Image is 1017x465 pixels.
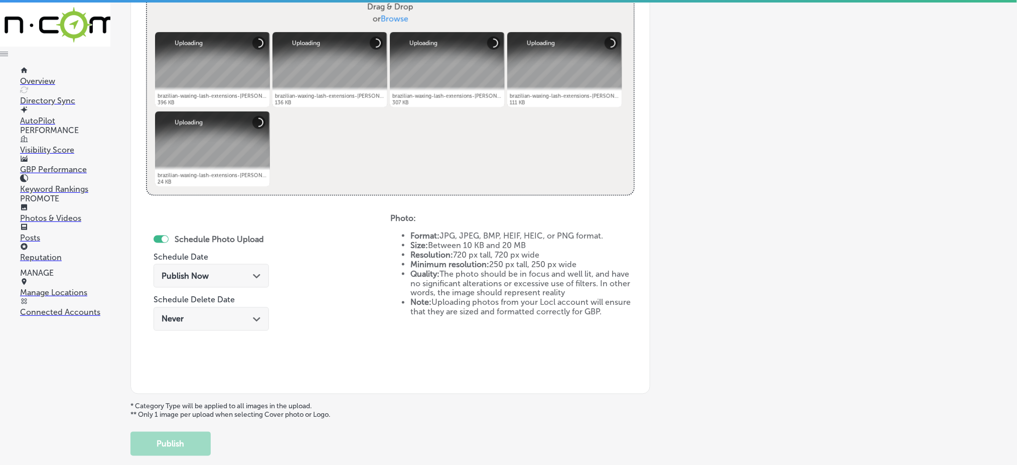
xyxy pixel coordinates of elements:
[20,155,110,174] a: GBP Performance
[20,204,110,223] a: Photos & Videos
[410,298,635,317] li: Uploading photos from your Locl account will ensure that they are sized and formatted correctly f...
[410,260,489,269] strong: Minimum resolution:
[410,250,635,260] li: 720 px tall, 720 px wide
[410,298,431,307] strong: Note:
[20,233,110,243] p: Posts
[20,243,110,262] a: Reputation
[410,250,453,260] strong: Resolution:
[20,175,110,194] a: Keyword Rankings
[20,136,110,155] a: Visibility Score
[410,231,635,241] li: JPG, JPEG, BMP, HEIF, HEIC, or PNG format.
[20,184,110,194] p: Keyword Rankings
[20,106,110,126] a: AutoPilot
[20,76,110,86] p: Overview
[20,268,110,278] p: MANAGE
[20,288,110,297] p: Manage Locations
[154,252,208,262] label: Schedule Date
[20,298,110,317] a: Connected Accounts
[130,432,211,456] button: Publish
[20,96,110,105] p: Directory Sync
[20,278,110,297] a: Manage Locations
[130,402,997,419] p: * Category Type will be applied to all images in the upload. ** Only 1 image per upload when sele...
[175,235,264,244] label: Schedule Photo Upload
[20,194,110,203] p: PROMOTE
[20,126,110,135] p: PERFORMANCE
[20,86,110,105] a: Directory Sync
[162,314,184,324] span: Never
[162,271,209,281] span: Publish Now
[20,145,110,155] p: Visibility Score
[381,14,408,24] span: Browse
[410,241,428,250] strong: Size:
[154,295,235,305] label: Schedule Delete Date
[410,260,635,269] li: 250 px tall, 250 px wide
[20,213,110,223] p: Photos & Videos
[20,253,110,262] p: Reputation
[410,231,440,241] strong: Format:
[20,165,110,174] p: GBP Performance
[20,223,110,243] a: Posts
[20,67,110,86] a: Overview
[20,307,110,317] p: Connected Accounts
[410,241,635,250] li: Between 10 KB and 20 MB
[410,269,635,298] li: The photo should be in focus and well lit, and have no significant alterations or excessive use o...
[410,269,440,279] strong: Quality:
[390,213,416,223] strong: Photo:
[20,116,110,126] p: AutoPilot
